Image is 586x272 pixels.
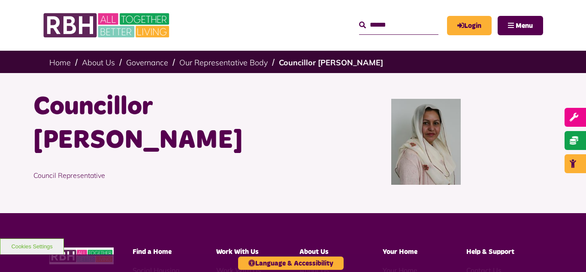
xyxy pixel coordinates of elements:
a: Our Representative Body [179,58,268,67]
span: About Us [299,248,329,255]
a: Home [49,58,71,67]
span: Your Home [383,248,417,255]
iframe: Netcall Web Assistant for live chat [547,233,586,272]
img: RBH [43,9,172,42]
a: About Us [82,58,115,67]
p: Council Representative [33,157,287,193]
img: Cllr Zaheer [391,99,460,185]
a: Governance [126,58,168,67]
span: Menu [516,22,533,29]
span: Find a Home [133,248,172,255]
button: Navigation [498,16,543,35]
span: Work With Us [216,248,259,255]
a: Councillor [PERSON_NAME] [279,58,383,67]
h1: Councillor [PERSON_NAME] [33,90,287,157]
button: Language & Accessibility [238,257,344,270]
img: RBH [49,248,114,264]
span: Help & Support [466,248,514,255]
a: MyRBH [447,16,492,35]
